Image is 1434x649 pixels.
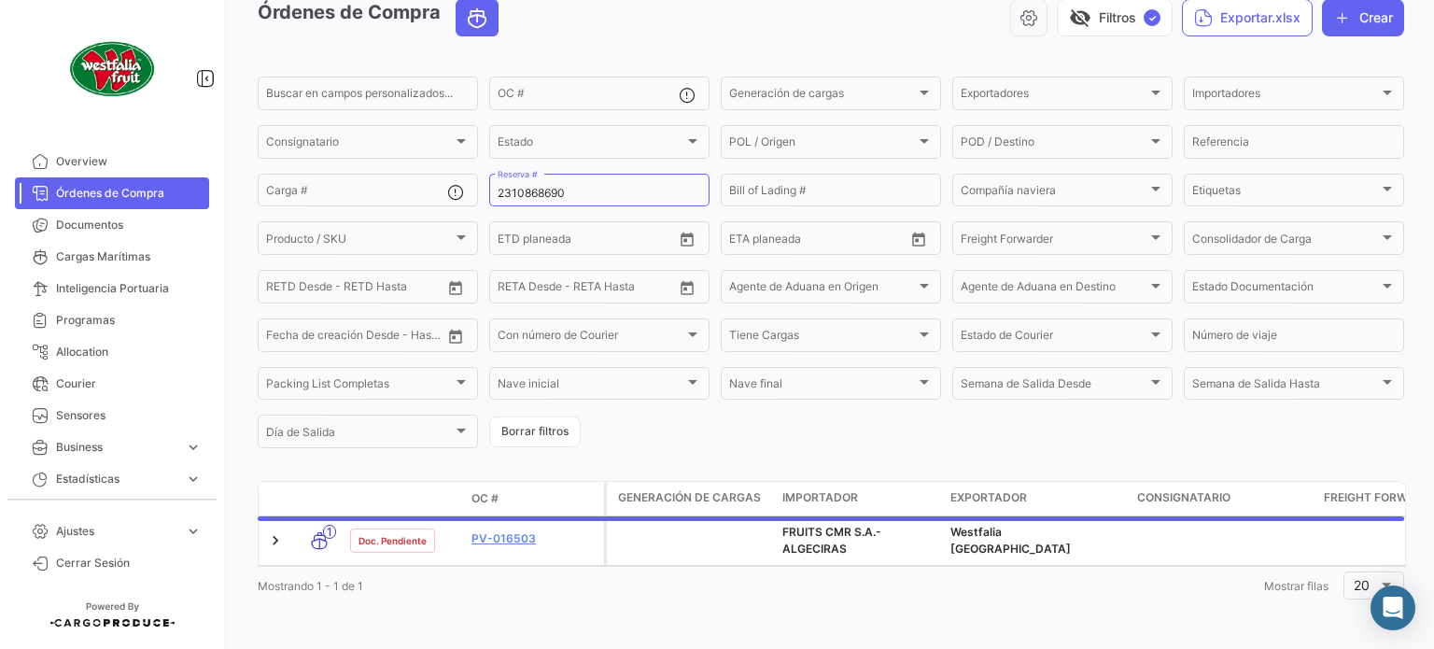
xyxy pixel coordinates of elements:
a: Órdenes de Compra [15,177,209,209]
input: Desde [266,332,300,345]
input: Hasta [313,283,397,296]
a: PV-016503 [471,530,597,547]
span: expand_more [185,471,202,487]
span: Importador [782,489,858,506]
span: Día de Salida [266,429,453,442]
a: Overview [15,146,209,177]
span: Westfalia Perú [950,525,1071,556]
datatable-header-cell: Exportador [943,482,1130,515]
span: ✓ [1144,9,1160,26]
a: Expand/Collapse Row [266,531,285,550]
span: Freight Forwarder [961,234,1147,247]
datatable-header-cell: OC # [464,483,604,515]
button: Borrar filtros [489,416,581,447]
span: Courier [56,375,202,392]
span: Órdenes de Compra [56,185,202,202]
datatable-header-cell: Modo de Transporte [296,491,343,506]
div: Abrir Intercom Messenger [1371,586,1415,630]
a: Documentos [15,209,209,241]
datatable-header-cell: Generación de cargas [607,482,775,515]
span: Nave final [729,380,916,393]
span: Tiene Cargas [729,332,916,345]
span: visibility_off [1069,7,1091,29]
span: Cerrar Sesión [56,555,202,571]
span: Ajustes [56,523,177,540]
span: Programas [56,312,202,329]
span: Estadísticas [56,471,177,487]
span: Producto / SKU [266,234,453,247]
span: Allocation [56,344,202,360]
span: Business [56,439,177,456]
span: Cargas Marítimas [56,248,202,265]
span: Consignatario [266,138,453,151]
a: Courier [15,368,209,400]
span: Exportadores [961,90,1147,103]
button: Open calendar [905,225,933,253]
button: Open calendar [442,274,470,302]
span: OC # [471,490,499,507]
span: Compañía naviera [961,187,1147,200]
span: 20 [1354,577,1370,593]
input: Hasta [776,234,860,247]
span: POD / Destino [961,138,1147,151]
span: expand_more [185,523,202,540]
span: Mostrar filas [1264,579,1329,593]
datatable-header-cell: Importador [775,482,943,515]
input: Hasta [544,283,628,296]
span: Con número de Courier [498,332,684,345]
span: Generación de cargas [729,90,916,103]
span: Packing List Completas [266,380,453,393]
span: Agente de Aduana en Origen [729,283,916,296]
a: Cargas Marítimas [15,241,209,273]
span: Semana de Salida Hasta [1192,380,1379,393]
datatable-header-cell: Consignatario [1130,482,1316,515]
a: Sensores [15,400,209,431]
span: Generación de cargas [618,489,761,506]
span: Documentos [56,217,202,233]
input: Desde [729,234,763,247]
img: client-50.png [65,22,159,116]
span: Estado de Courier [961,332,1147,345]
span: Nave inicial [498,380,684,393]
button: Open calendar [673,274,701,302]
span: Doc. Pendiente [358,533,427,548]
input: Desde [498,283,531,296]
input: Desde [498,234,531,247]
span: Etiquetas [1192,187,1379,200]
span: Consolidador de Carga [1192,234,1379,247]
button: Open calendar [673,225,701,253]
input: Hasta [544,234,628,247]
span: Agente de Aduana en Destino [961,283,1147,296]
span: Estado [498,138,684,151]
a: Inteligencia Portuaria [15,273,209,304]
span: Exportador [950,489,1027,506]
span: 1 [323,525,336,539]
span: Sensores [56,407,202,424]
span: expand_more [185,439,202,456]
span: Inteligencia Portuaria [56,280,202,297]
span: Importadores [1192,90,1379,103]
span: POL / Origen [729,138,916,151]
span: Semana de Salida Desde [961,380,1147,393]
span: FRUITS CMR S.A.- ALGECIRAS [782,525,881,556]
button: Open calendar [442,322,470,350]
input: Desde [266,283,300,296]
span: Consignatario [1137,489,1230,506]
datatable-header-cell: Estado Doc. [343,491,464,506]
span: Estado Documentación [1192,283,1379,296]
input: Hasta [313,332,397,345]
a: Programas [15,304,209,336]
span: Mostrando 1 - 1 de 1 [258,579,363,593]
span: Overview [56,153,202,170]
a: Allocation [15,336,209,368]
